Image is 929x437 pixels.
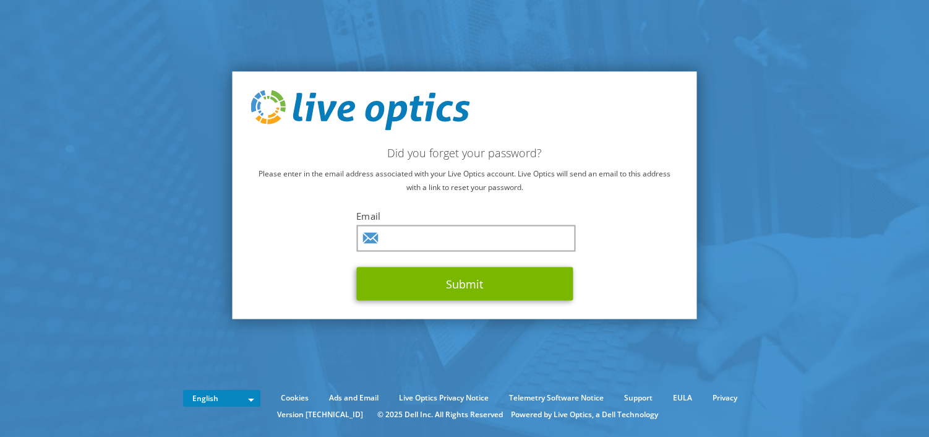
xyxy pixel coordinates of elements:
a: EULA [664,391,701,405]
a: Privacy [703,391,747,405]
label: Email [356,210,573,222]
li: © 2025 Dell Inc. All Rights Reserved [371,408,509,422]
a: Ads and Email [320,391,388,405]
a: Cookies [272,391,318,405]
h2: Did you forget your password? [251,146,679,160]
img: live_optics_svg.svg [251,90,470,131]
button: Submit [356,267,573,301]
a: Support [615,391,662,405]
a: Live Optics Privacy Notice [390,391,498,405]
li: Version [TECHNICAL_ID] [271,408,369,422]
li: Powered by Live Optics, a Dell Technology [511,408,658,422]
a: Telemetry Software Notice [500,391,613,405]
p: Please enter in the email address associated with your Live Optics account. Live Optics will send... [251,167,679,194]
